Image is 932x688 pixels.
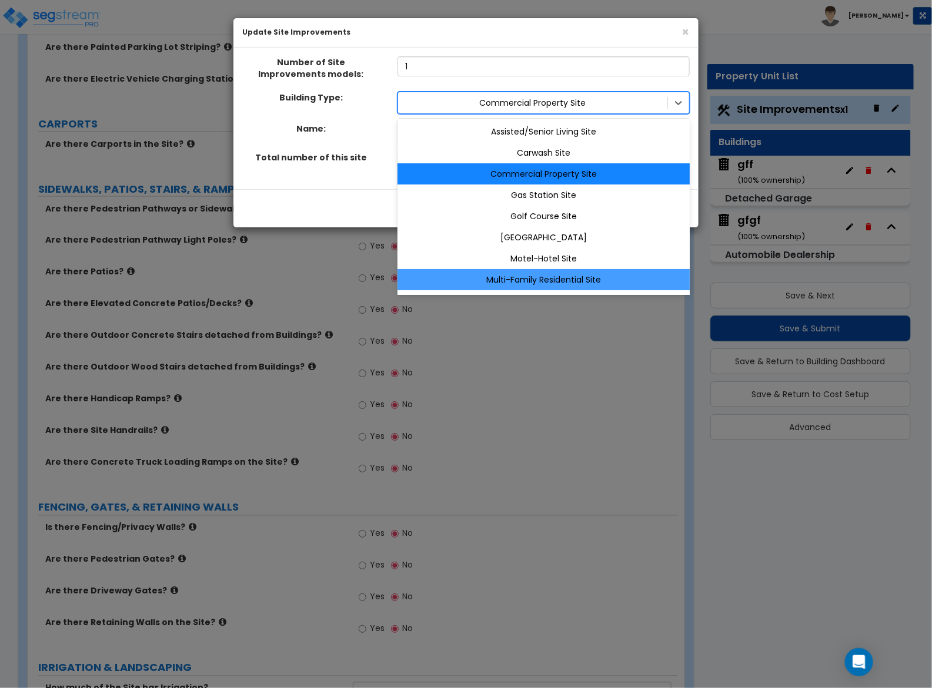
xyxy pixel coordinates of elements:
div: Open Intercom Messenger [845,648,873,676]
label: Number of Site Improvements models: [242,56,379,80]
button: Close [682,26,690,38]
b: Update Site Improvements [242,27,350,37]
div: Golf Course Site [397,206,690,227]
div: School/Daycare Site [397,290,690,311]
label: Building Type: [279,92,343,103]
span: × [682,24,690,41]
div: Assisted/Senior Living Site [397,121,690,142]
div: Motel-Hotel Site [397,248,690,269]
div: Multi-Family Residential Site [397,269,690,290]
div: Commercial Property Site [397,163,690,184]
label: Name: [296,123,326,135]
div: Gas Station Site [397,184,690,206]
label: Total number of this site [255,152,367,163]
div: [GEOGRAPHIC_DATA] [397,227,690,248]
div: Carwash Site [397,142,690,163]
